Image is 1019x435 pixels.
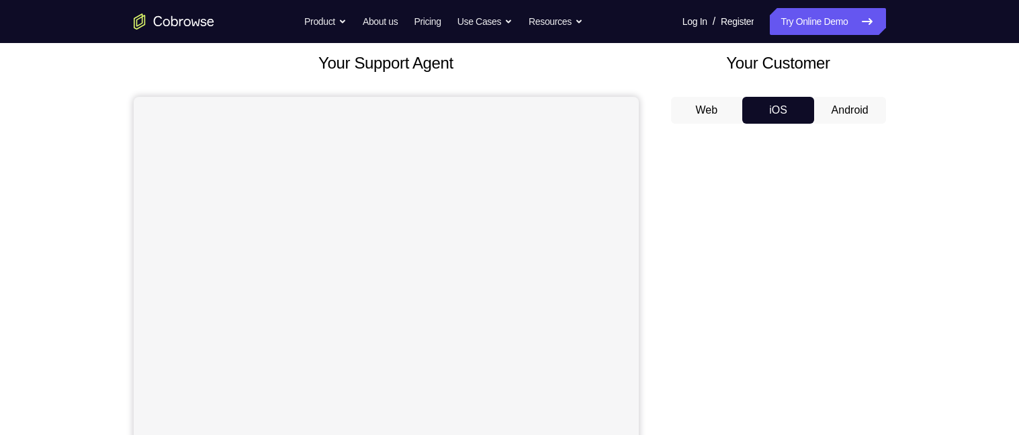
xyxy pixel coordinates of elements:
[363,8,398,35] a: About us
[134,51,639,75] h2: Your Support Agent
[304,8,347,35] button: Product
[671,51,886,75] h2: Your Customer
[414,8,441,35] a: Pricing
[742,97,814,124] button: iOS
[721,8,754,35] a: Register
[457,8,513,35] button: Use Cases
[671,97,743,124] button: Web
[770,8,885,35] a: Try Online Demo
[529,8,583,35] button: Resources
[134,13,214,30] a: Go to the home page
[682,8,707,35] a: Log In
[713,13,715,30] span: /
[814,97,886,124] button: Android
